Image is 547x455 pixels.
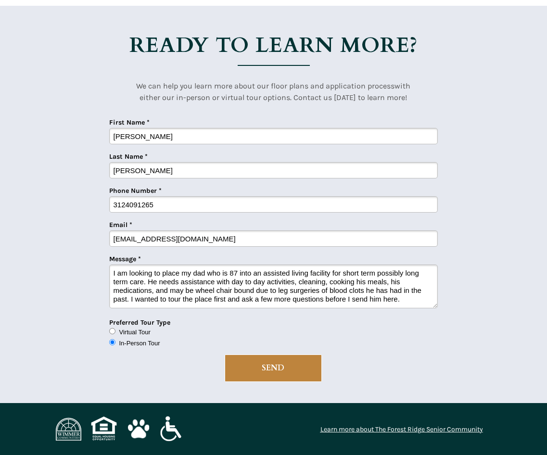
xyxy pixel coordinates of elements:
span: Virtual Tour [119,329,151,336]
span: SEND [225,364,321,373]
span: Phone Number * [109,187,162,195]
span: Email * [109,221,132,229]
span: First Name * [109,118,150,126]
a: Learn more about The Forest Ridge Senior Community [320,425,483,433]
span: Your form has been submitted. [76,52,171,61]
span: Message * [109,255,141,263]
span: Thank You! [86,25,160,43]
span: Preferred Tour Type [109,318,170,327]
span: In-Person Tour [119,340,160,347]
button: SEND [225,354,322,382]
span: arn more about our floor plans and application process [200,81,394,90]
strong: READY TO LEARN MORE? [129,31,418,60]
span: We can help you le [136,81,200,90]
span: Last Name * [109,152,148,161]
